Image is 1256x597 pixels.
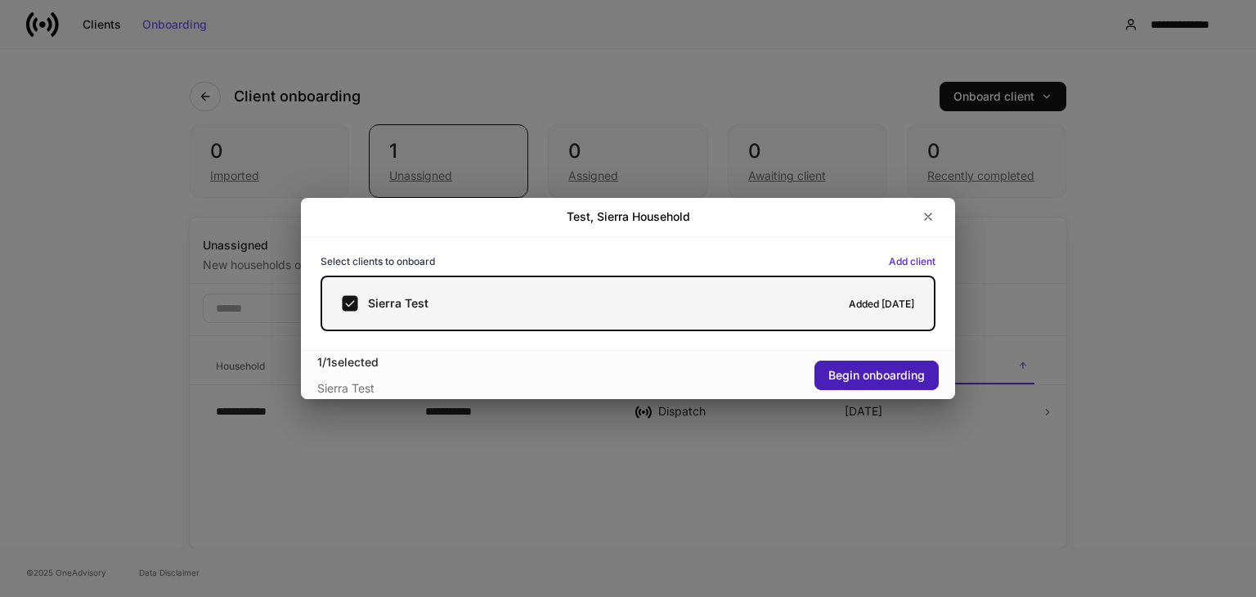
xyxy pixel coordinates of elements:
div: 1 / 1 selected [317,354,628,370]
div: Begin onboarding [828,370,925,381]
label: Sierra TestAdded [DATE] [321,276,935,331]
h5: Sierra Test [368,295,428,312]
div: Sierra Test [317,370,628,397]
button: Add client [889,257,935,267]
h2: Test, Sierra Household [567,209,690,225]
h6: Select clients to onboard [321,254,435,269]
h6: Added [DATE] [849,296,914,312]
button: Begin onboarding [814,361,939,390]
